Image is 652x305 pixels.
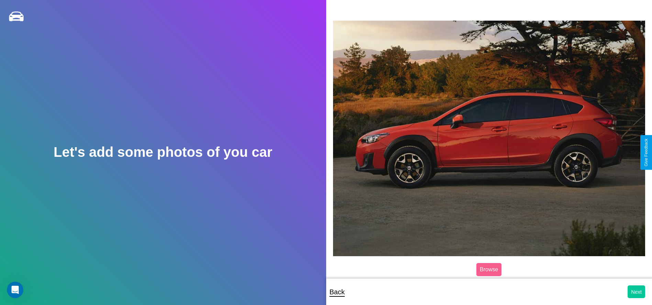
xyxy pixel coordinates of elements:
button: Next [628,285,645,298]
iframe: Intercom live chat [7,282,23,298]
img: posted [333,21,645,256]
div: Give Feedback [644,139,649,166]
p: Back [330,286,345,298]
label: Browse [476,263,501,276]
h2: Let's add some photos of you car [54,144,272,160]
